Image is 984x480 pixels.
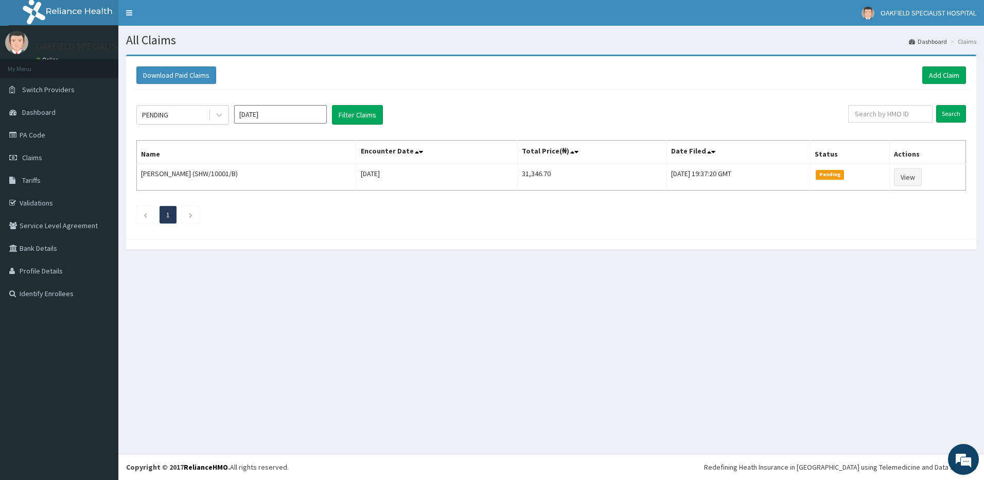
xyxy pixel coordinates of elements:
[816,170,844,179] span: Pending
[136,66,216,84] button: Download Paid Claims
[357,164,518,191] td: [DATE]
[667,141,811,164] th: Date Filed
[188,210,193,219] a: Next page
[667,164,811,191] td: [DATE] 19:37:20 GMT
[332,105,383,125] button: Filter Claims
[909,37,947,46] a: Dashboard
[143,210,148,219] a: Previous page
[22,85,75,94] span: Switch Providers
[142,110,168,120] div: PENDING
[22,176,41,185] span: Tariffs
[234,105,327,124] input: Select Month and Year
[357,141,518,164] th: Encounter Date
[5,31,28,54] img: User Image
[518,141,667,164] th: Total Price(₦)
[811,141,889,164] th: Status
[22,153,42,162] span: Claims
[137,141,357,164] th: Name
[948,37,976,46] li: Claims
[894,168,922,186] a: View
[22,108,56,117] span: Dashboard
[862,7,874,20] img: User Image
[36,56,61,63] a: Online
[881,8,976,18] span: OAKFIELD SPECIALIST HOSPITAL
[518,164,667,191] td: 31,346.70
[126,462,230,472] strong: Copyright © 2017 .
[889,141,965,164] th: Actions
[166,210,170,219] a: Page 1 is your current page
[118,454,984,480] footer: All rights reserved.
[184,462,228,472] a: RelianceHMO
[922,66,966,84] a: Add Claim
[126,33,976,47] h1: All Claims
[936,105,966,123] input: Search
[137,164,357,191] td: [PERSON_NAME] (SHW/10001/B)
[36,42,165,51] p: OAKFIELD SPECIALIST HOSPITAL
[704,462,976,472] div: Redefining Heath Insurance in [GEOGRAPHIC_DATA] using Telemedicine and Data Science!
[848,105,933,123] input: Search by HMO ID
